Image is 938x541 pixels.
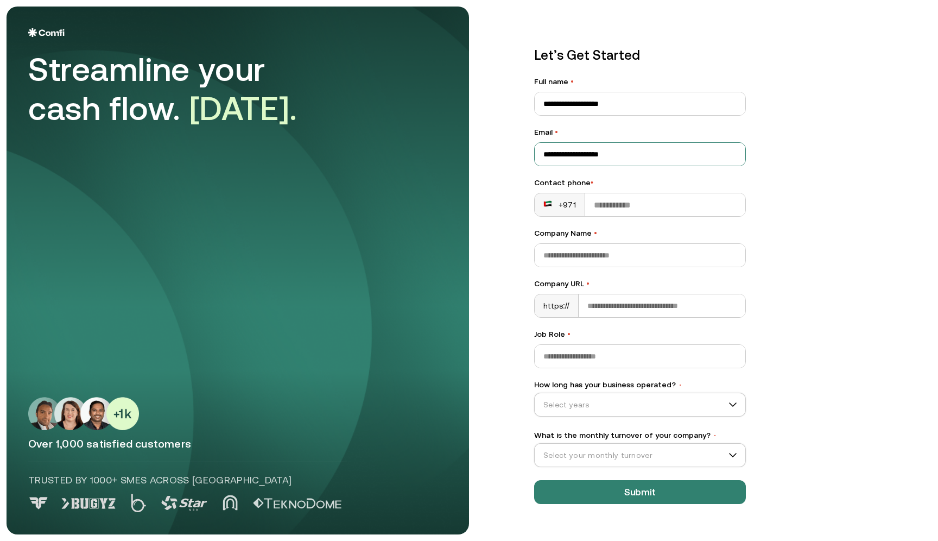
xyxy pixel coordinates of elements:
[253,498,341,509] img: Logo 5
[534,76,746,87] label: Full name
[543,199,576,210] div: +971
[534,430,746,441] label: What is the monthly turnover of your company?
[161,496,207,511] img: Logo 3
[534,177,746,188] div: Contact phone
[28,497,49,509] img: Logo 0
[594,229,597,237] span: •
[534,480,746,504] button: Submit
[571,77,574,86] span: •
[535,294,579,317] div: https://
[713,432,717,439] span: •
[555,128,558,136] span: •
[534,278,746,290] label: Company URL
[223,495,238,511] img: Logo 4
[534,228,746,239] label: Company Name
[534,46,746,65] p: Let’s Get Started
[28,28,65,37] img: Logo
[586,279,590,288] span: •
[28,437,447,451] p: Over 1,000 satisfied customers
[189,90,297,127] span: [DATE].
[28,50,332,128] div: Streamline your cash flow.
[567,330,571,338] span: •
[534,329,746,340] label: Job Role
[534,127,746,138] label: Email
[678,381,682,389] span: •
[534,379,746,391] label: How long has your business operated?
[61,498,116,509] img: Logo 1
[28,473,347,487] p: Trusted by 1000+ SMEs across [GEOGRAPHIC_DATA]
[591,178,593,187] span: •
[131,494,146,512] img: Logo 2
